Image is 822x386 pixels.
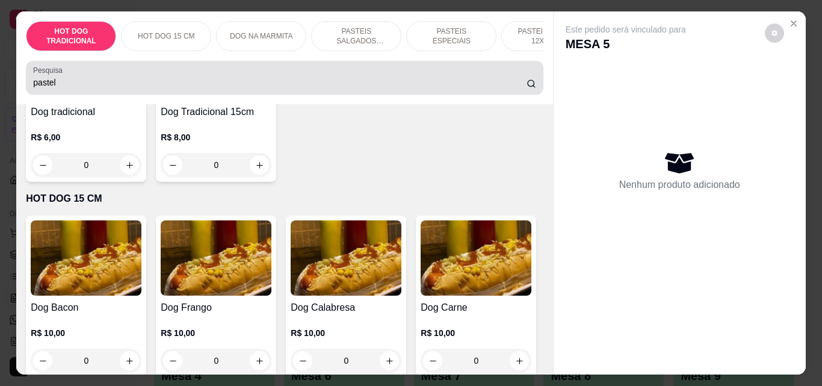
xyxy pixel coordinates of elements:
[250,155,269,175] button: increase-product-quantity
[31,105,141,119] h4: Dog tradicional
[33,65,67,75] label: Pesquisa
[321,26,391,46] p: PASTEIS SALGADOS 12X20cm
[161,105,271,119] h4: Dog Tradicional 15cm
[120,155,139,175] button: increase-product-quantity
[250,351,269,370] button: increase-product-quantity
[293,351,312,370] button: decrease-product-quantity
[416,26,486,46] p: PASTEIS ESPECIAIS
[26,191,543,206] p: HOT DOG 15 CM
[291,300,401,315] h4: Dog Calabresa
[31,220,141,296] img: product-image
[163,155,182,175] button: decrease-product-quantity
[33,351,52,370] button: decrease-product-quantity
[36,26,106,46] p: HOT DOG TRADICIONAL
[421,327,531,339] p: R$ 10,00
[510,351,529,370] button: increase-product-quantity
[291,327,401,339] p: R$ 10,00
[120,351,139,370] button: increase-product-quantity
[765,23,784,43] button: decrease-product-quantity
[291,220,401,296] img: product-image
[619,178,740,192] p: Nenhum produto adicionado
[31,300,141,315] h4: Dog Bacon
[380,351,399,370] button: increase-product-quantity
[423,351,442,370] button: decrease-product-quantity
[31,131,141,143] p: R$ 6,00
[161,300,271,315] h4: Dog Frango
[161,220,271,296] img: product-image
[230,31,292,41] p: DOG NA MARMITA
[33,76,527,89] input: Pesquisa
[784,14,803,33] button: Close
[566,23,686,36] p: Este pedido será vinculado para
[566,36,686,52] p: MESA 5
[161,131,271,143] p: R$ 8,00
[163,351,182,370] button: decrease-product-quantity
[421,220,531,296] img: product-image
[421,300,531,315] h4: Dog Carne
[138,31,194,41] p: HOT DOG 15 CM
[31,327,141,339] p: R$ 10,00
[511,26,581,46] p: PASTEIS DOCES 12X20cm
[161,327,271,339] p: R$ 10,00
[33,155,52,175] button: decrease-product-quantity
